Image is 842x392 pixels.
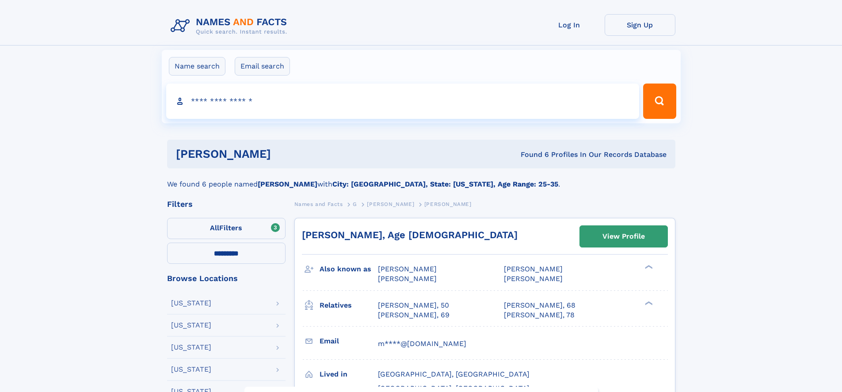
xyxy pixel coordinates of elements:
[378,274,437,283] span: [PERSON_NAME]
[302,229,518,240] a: [PERSON_NAME], Age [DEMOGRAPHIC_DATA]
[367,198,414,209] a: [PERSON_NAME]
[169,57,225,76] label: Name search
[176,148,396,160] h1: [PERSON_NAME]
[167,274,286,282] div: Browse Locations
[320,334,378,349] h3: Email
[210,224,219,232] span: All
[294,198,343,209] a: Names and Facts
[235,57,290,76] label: Email search
[171,344,211,351] div: [US_STATE]
[320,367,378,382] h3: Lived in
[320,298,378,313] h3: Relatives
[378,310,450,320] a: [PERSON_NAME], 69
[353,201,357,207] span: G
[580,226,667,247] a: View Profile
[367,201,414,207] span: [PERSON_NAME]
[332,180,558,188] b: City: [GEOGRAPHIC_DATA], State: [US_STATE], Age Range: 25-35
[643,264,653,270] div: ❯
[504,310,575,320] a: [PERSON_NAME], 78
[643,84,676,119] button: Search Button
[602,226,645,247] div: View Profile
[378,301,449,310] a: [PERSON_NAME], 50
[167,168,675,190] div: We found 6 people named with .
[171,322,211,329] div: [US_STATE]
[167,14,294,38] img: Logo Names and Facts
[504,301,575,310] a: [PERSON_NAME], 68
[504,274,563,283] span: [PERSON_NAME]
[534,14,605,36] a: Log In
[258,180,317,188] b: [PERSON_NAME]
[643,300,653,306] div: ❯
[167,218,286,239] label: Filters
[504,265,563,273] span: [PERSON_NAME]
[353,198,357,209] a: G
[167,200,286,208] div: Filters
[171,366,211,373] div: [US_STATE]
[171,300,211,307] div: [US_STATE]
[378,370,530,378] span: [GEOGRAPHIC_DATA], [GEOGRAPHIC_DATA]
[320,262,378,277] h3: Also known as
[396,150,667,160] div: Found 6 Profiles In Our Records Database
[605,14,675,36] a: Sign Up
[424,201,472,207] span: [PERSON_NAME]
[166,84,640,119] input: search input
[378,265,437,273] span: [PERSON_NAME]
